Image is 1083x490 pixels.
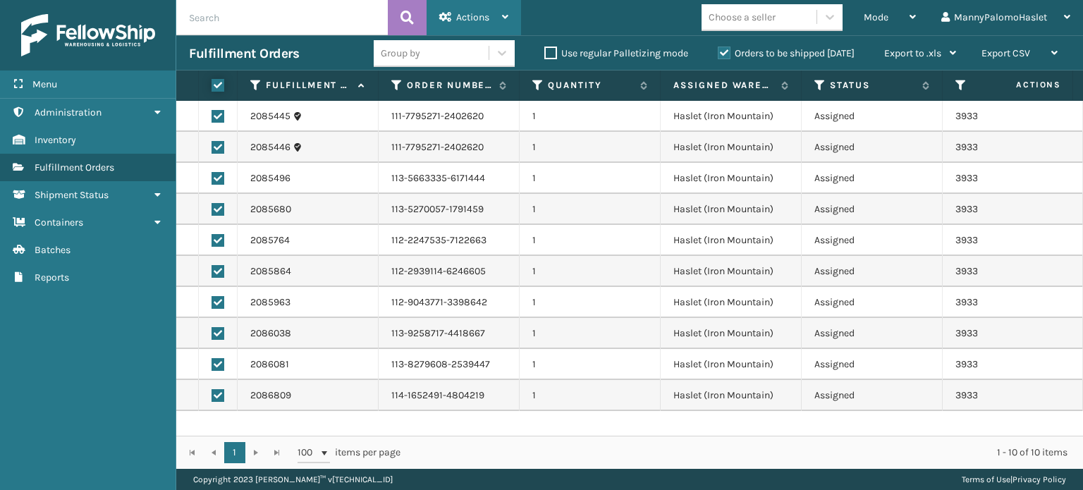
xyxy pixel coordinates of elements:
[35,106,102,118] span: Administration
[250,326,291,341] a: 2086038
[381,46,420,61] div: Group by
[955,327,1018,339] a: 393330211720
[250,388,291,403] a: 2086809
[420,446,1067,460] div: 1 - 10 of 10 items
[520,349,661,380] td: 1
[955,358,1022,370] a: 393330413968
[955,234,1022,246] a: 393328140920
[520,287,661,318] td: 1
[35,216,83,228] span: Containers
[661,132,802,163] td: Haslet (Iron Mountain)
[456,11,489,23] span: Actions
[955,389,1023,401] a: 393354812889
[224,442,245,463] a: 1
[379,349,520,380] td: 113-8279608-2539447
[962,474,1010,484] a: Terms of Use
[379,163,520,194] td: 113-5663335-6171444
[802,318,943,349] td: Assigned
[250,295,290,310] a: 2085963
[35,271,69,283] span: Reports
[250,109,290,123] a: 2085445
[379,194,520,225] td: 113-5270057-1791459
[673,79,774,92] label: Assigned Warehouse
[266,79,351,92] label: Fulfillment Order Id
[298,446,319,460] span: 100
[661,349,802,380] td: Haslet (Iron Mountain)
[718,47,855,59] label: Orders to be shipped [DATE]
[544,47,688,59] label: Use regular Palletizing mode
[520,256,661,287] td: 1
[35,244,71,256] span: Batches
[193,469,393,490] p: Copyright 2023 [PERSON_NAME]™ v [TECHNICAL_ID]
[35,134,76,146] span: Inventory
[250,140,290,154] a: 2085446
[250,171,290,185] a: 2085496
[709,10,776,25] div: Choose a seller
[661,287,802,318] td: Haslet (Iron Mountain)
[661,256,802,287] td: Haslet (Iron Mountain)
[379,318,520,349] td: 113-9258717-4418667
[661,318,802,349] td: Haslet (Iron Mountain)
[1012,474,1066,484] a: Privacy Policy
[802,287,943,318] td: Assigned
[661,163,802,194] td: Haslet (Iron Mountain)
[520,132,661,163] td: 1
[802,380,943,411] td: Assigned
[250,264,291,278] a: 2085864
[379,287,520,318] td: 112-9043771-3398642
[35,189,109,201] span: Shipment Status
[661,101,802,132] td: Haslet (Iron Mountain)
[981,47,1030,59] span: Export CSV
[955,110,1019,122] a: 393324364191
[298,442,400,463] span: items per page
[520,194,661,225] td: 1
[972,73,1070,97] span: Actions
[379,380,520,411] td: 114-1652491-4804219
[802,163,943,194] td: Assigned
[802,256,943,287] td: Assigned
[955,296,1023,308] a: 393329754860
[955,203,1020,215] a: 393327451642
[661,225,802,256] td: Haslet (Iron Mountain)
[379,225,520,256] td: 112-2247535-7122663
[955,172,1024,184] a: 393325068644
[379,101,520,132] td: 111-7795271-2402620
[802,132,943,163] td: Assigned
[379,256,520,287] td: 112-2939114-6246605
[802,225,943,256] td: Assigned
[35,161,114,173] span: Fulfillment Orders
[955,265,1018,277] a: 393329127241
[884,47,941,59] span: Export to .xls
[21,14,155,56] img: logo
[407,79,492,92] label: Order Number
[250,202,291,216] a: 2085680
[32,78,57,90] span: Menu
[520,225,661,256] td: 1
[379,132,520,163] td: 111-7795271-2402620
[548,79,633,92] label: Quantity
[864,11,888,23] span: Mode
[250,357,289,372] a: 2086081
[830,79,915,92] label: Status
[520,101,661,132] td: 1
[189,45,299,62] h3: Fulfillment Orders
[802,349,943,380] td: Assigned
[955,141,1023,153] a: 393324366540
[520,318,661,349] td: 1
[802,194,943,225] td: Assigned
[802,101,943,132] td: Assigned
[520,163,661,194] td: 1
[661,194,802,225] td: Haslet (Iron Mountain)
[661,380,802,411] td: Haslet (Iron Mountain)
[250,233,290,247] a: 2085764
[962,469,1066,490] div: |
[520,380,661,411] td: 1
